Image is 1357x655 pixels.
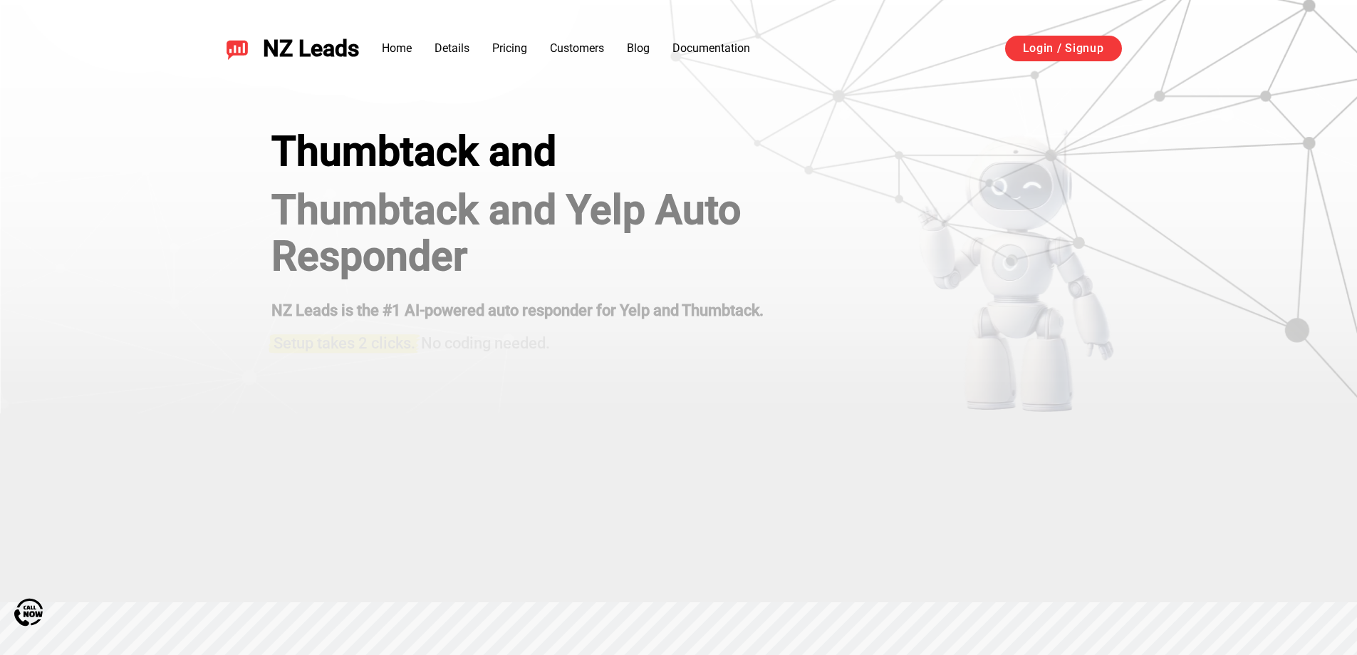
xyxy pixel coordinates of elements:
[492,41,527,55] a: Pricing
[672,41,750,55] a: Documentation
[14,598,43,626] img: Call Now
[226,37,249,60] img: NZ Leads logo
[274,334,415,352] span: Setup takes 2 clicks.
[271,128,841,175] div: Thumbtack and
[917,128,1116,413] img: yelp bot
[550,41,604,55] a: Customers
[271,326,841,354] h2: No coding needed.
[382,41,412,55] a: Home
[263,36,359,62] span: NZ Leads
[271,301,764,319] strong: NZ Leads is the #1 AI-powered auto responder for Yelp and Thumbtack.
[627,41,650,55] a: Blog
[435,41,469,55] a: Details
[1005,36,1122,61] a: Login / Signup
[271,186,841,279] h1: Thumbtack and Yelp Auto Responder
